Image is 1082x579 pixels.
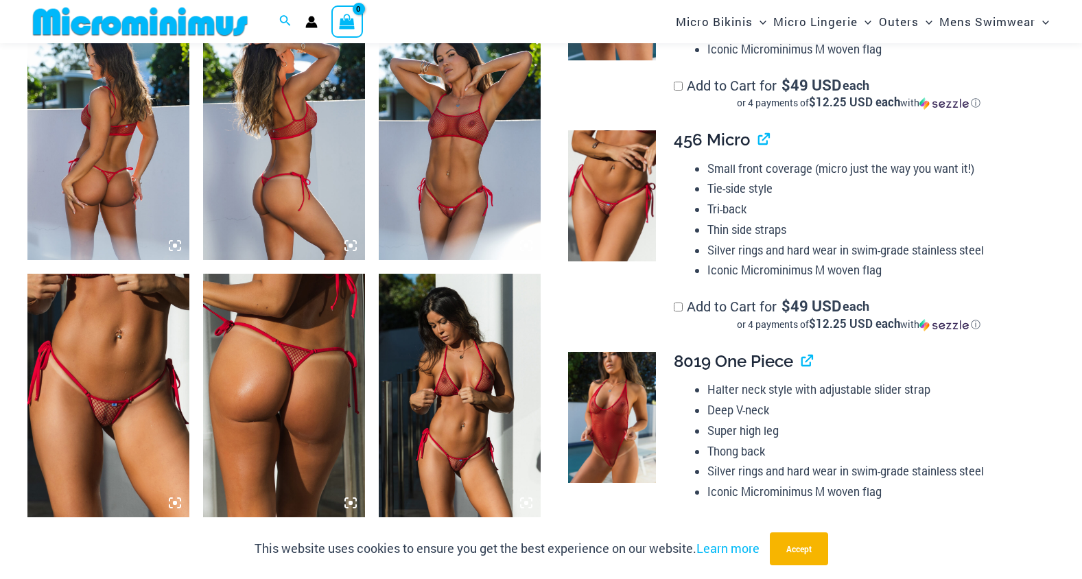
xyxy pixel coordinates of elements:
[27,17,189,260] img: Summer Storm Red 332 Crop Top 449 Thong
[919,319,969,331] img: Sezzle
[27,6,253,37] img: MM SHOP LOGO FLAT
[707,39,1044,60] li: Iconic Microminimus M woven flag
[707,461,1044,482] li: Silver rings and hard wear in swim-grade stainless steel
[1035,4,1049,39] span: Menu Toggle
[843,78,869,92] span: each
[674,297,1044,331] label: Add to Cart for
[27,274,189,517] img: Summer Storm Red 456 Micro
[674,82,683,91] input: Add to Cart for$49 USD eachor 4 payments of$12.25 USD eachwithSezzle Click to learn more about Se...
[305,16,318,28] a: Account icon link
[674,318,1044,331] div: or 4 payments of with
[707,482,1044,502] li: Iconic Microminimus M woven flag
[919,4,932,39] span: Menu Toggle
[843,299,869,313] span: each
[203,17,365,260] img: Summer Storm Red 332 Crop Top 449 Thong
[770,532,828,565] button: Accept
[674,318,1044,331] div: or 4 payments of$12.25 USD eachwithSezzle Click to learn more about Sezzle
[781,517,790,537] span: $
[781,299,841,313] span: 49 USD
[781,75,790,95] span: $
[753,4,766,39] span: Menu Toggle
[331,5,363,37] a: View Shopping Cart, empty
[707,199,1044,220] li: Tri-back
[674,351,793,371] span: 8019 One Piece
[809,94,900,110] span: $12.25 USD each
[707,220,1044,240] li: Thin side straps
[379,274,541,517] img: Summer Storm Red 312 Tri Top 456 Micro
[674,303,683,311] input: Add to Cart for$49 USD eachor 4 payments of$12.25 USD eachwithSezzle Click to learn more about Se...
[670,2,1055,41] nav: Site Navigation
[875,4,936,39] a: OutersMenu ToggleMenu Toggle
[707,260,1044,281] li: Iconic Microminimus M woven flag
[707,178,1044,199] li: Tie-side style
[770,4,875,39] a: Micro LingerieMenu ToggleMenu Toggle
[674,96,1044,110] div: or 4 payments of with
[939,4,1035,39] span: Mens Swimwear
[707,400,1044,421] li: Deep V-neck
[707,441,1044,462] li: Thong back
[858,4,871,39] span: Menu Toggle
[674,130,750,150] span: 456 Micro
[773,4,858,39] span: Micro Lingerie
[672,4,770,39] a: Micro BikinisMenu ToggleMenu Toggle
[568,352,656,483] img: Summer Storm Red 8019 One Piece
[707,158,1044,179] li: Small front coverage (micro just the way you want it!)
[255,539,760,559] p: This website uses cookies to ensure you get the best experience on our website.
[676,4,753,39] span: Micro Bikinis
[707,421,1044,441] li: Super high leg
[568,130,656,261] img: Summer Storm Red 456 Micro
[919,97,969,110] img: Sezzle
[879,4,919,39] span: Outers
[203,274,365,517] img: Summer Storm Red 456 Micro
[781,296,790,316] span: $
[936,4,1052,39] a: Mens SwimwearMenu ToggleMenu Toggle
[674,96,1044,110] div: or 4 payments of$12.25 USD eachwithSezzle Click to learn more about Sezzle
[674,76,1044,110] label: Add to Cart for
[696,540,760,556] a: Learn more
[707,240,1044,261] li: Silver rings and hard wear in swim-grade stainless steel
[781,78,841,92] span: 49 USD
[279,13,292,31] a: Search icon link
[379,17,541,260] img: Summer Storm Red 332 Crop Top 449 Thong
[809,316,900,331] span: $12.25 USD each
[707,379,1044,400] li: Halter neck style with adjustable slider strap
